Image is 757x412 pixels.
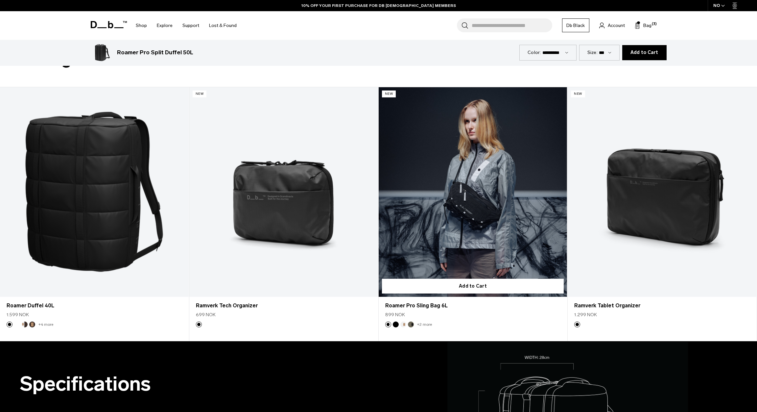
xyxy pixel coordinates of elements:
button: Black Out [574,322,580,327]
a: Shop [136,14,147,37]
h3: Roamer Pro Split Duffel 50L [117,48,193,57]
a: Lost & Found [209,14,237,37]
h2: Specifications [20,373,339,395]
a: Roamer Pro Sling Bag 6L [379,87,567,297]
nav: Main Navigation [131,11,242,40]
a: +4 more [38,322,53,327]
button: Black Out [7,322,12,327]
p: New [193,90,207,97]
a: Roamer Pro Sling Bag 6L [385,302,561,310]
a: Explore [157,14,173,37]
button: Oatmilk [400,322,406,327]
a: Ramverk Tablet Organizer [568,87,756,297]
button: Cappuccino [22,322,28,327]
span: 899 NOK [385,311,405,318]
span: 699 NOK [196,311,216,318]
a: +2 more [417,322,432,327]
a: Ramverk Tablet Organizer [574,302,750,310]
button: Charcoal Grey [385,322,391,327]
a: Roamer Duffel 40L [7,302,182,310]
span: (3) [652,21,657,27]
span: Add to Cart [630,50,658,55]
a: Ramverk Tech Organizer [196,302,371,310]
a: Support [182,14,199,37]
button: Add to Cart [622,45,667,60]
button: Black Out [393,322,399,327]
label: Color: [528,49,541,56]
a: 10% OFF YOUR FIRST PURCHASE FOR DB [DEMOGRAPHIC_DATA] MEMBERS [301,3,456,9]
button: Forest Green [408,322,414,327]
span: Bag [643,22,651,29]
button: Add to Cart [382,279,564,294]
label: Size: [587,49,598,56]
span: 1.299 NOK [574,311,597,318]
button: Black Out [196,322,202,327]
button: Bag (3) [635,21,651,29]
p: New [382,90,396,97]
span: Account [608,22,625,29]
a: Db Black [562,18,589,32]
a: Account [599,21,625,29]
span: 1.599 NOK [7,311,29,318]
button: White Out [14,322,20,327]
button: Espresso [29,322,35,327]
p: New [571,90,585,97]
img: Roamer Pro Split Duffel 50L Black Out [91,42,112,63]
a: Ramverk Tech Organizer [189,87,378,297]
